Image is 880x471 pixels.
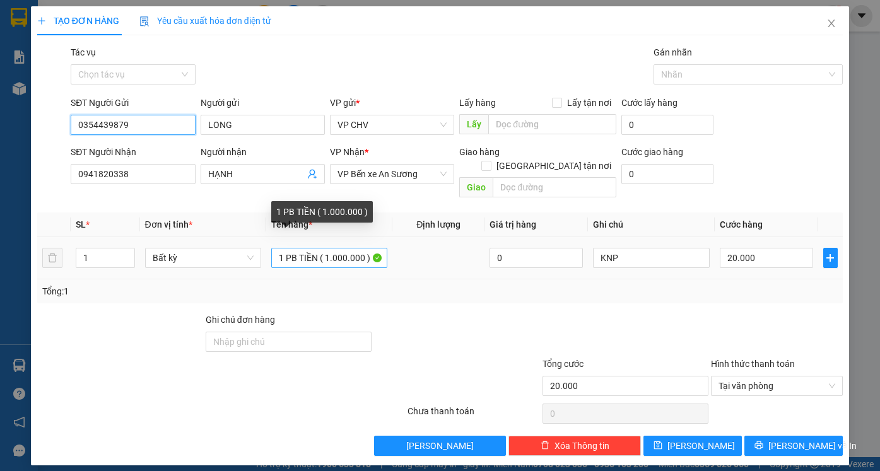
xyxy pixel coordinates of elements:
[490,248,583,268] input: 0
[711,359,795,369] label: Hình thức thanh toán
[621,115,713,135] input: Cước lấy hàng
[139,16,271,26] span: Yêu cầu xuất hóa đơn điện tử
[37,16,46,25] span: plus
[508,436,641,456] button: deleteXóa Thông tin
[744,436,843,456] button: printer[PERSON_NAME] và In
[814,6,849,42] button: Close
[330,147,365,157] span: VP Nhận
[330,96,454,110] div: VP gửi
[71,96,195,110] div: SĐT Người Gửi
[459,177,493,197] span: Giao
[593,248,709,268] input: Ghi Chú
[337,165,447,183] span: VP Bến xe An Sương
[654,441,662,451] span: save
[541,441,549,451] span: delete
[754,441,763,451] span: printer
[206,332,372,352] input: Ghi chú đơn hàng
[37,16,119,26] span: TẠO ĐƠN HÀNG
[719,376,836,395] span: Tại văn phòng
[271,248,387,268] input: VD: Bàn, Ghế
[824,253,838,263] span: plus
[543,359,584,369] span: Tổng cước
[406,404,541,426] div: Chưa thanh toán
[153,248,254,267] span: Bất kỳ
[71,47,96,57] label: Tác vụ
[271,201,373,223] div: 1 PB TIỀN ( 1.000.000 )
[654,47,692,57] label: Gán nhãn
[406,439,474,453] span: [PERSON_NAME]
[459,98,496,108] span: Lấy hàng
[201,145,325,159] div: Người nhận
[488,114,616,134] input: Dọc đường
[139,16,150,26] img: icon
[588,212,714,237] th: Ghi chú
[621,164,713,184] input: Cước giao hàng
[491,159,616,173] span: [GEOGRAPHIC_DATA] tận nơi
[643,436,742,456] button: save[PERSON_NAME]
[720,219,763,230] span: Cước hàng
[667,439,735,453] span: [PERSON_NAME]
[145,219,192,230] span: Đơn vị tính
[459,114,488,134] span: Lấy
[416,219,461,230] span: Định lượng
[823,248,838,268] button: plus
[374,436,507,456] button: [PERSON_NAME]
[71,145,195,159] div: SĐT Người Nhận
[768,439,857,453] span: [PERSON_NAME] và In
[42,284,341,298] div: Tổng: 1
[42,248,62,268] button: delete
[201,96,325,110] div: Người gửi
[826,18,836,28] span: close
[490,219,536,230] span: Giá trị hàng
[493,177,616,197] input: Dọc đường
[554,439,609,453] span: Xóa Thông tin
[206,315,275,325] label: Ghi chú đơn hàng
[621,147,683,157] label: Cước giao hàng
[337,115,447,134] span: VP CHV
[459,147,500,157] span: Giao hàng
[76,219,86,230] span: SL
[621,98,678,108] label: Cước lấy hàng
[307,169,317,179] span: user-add
[562,96,616,110] span: Lấy tận nơi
